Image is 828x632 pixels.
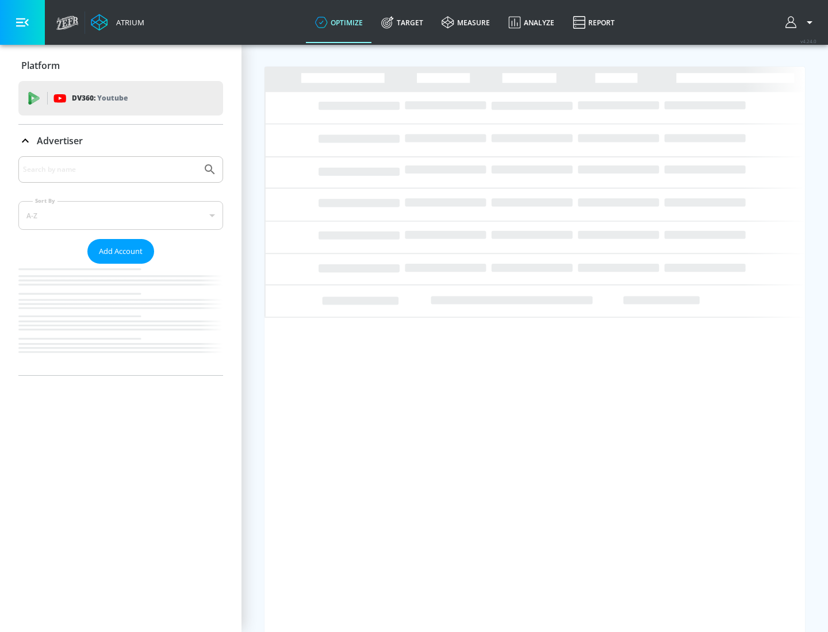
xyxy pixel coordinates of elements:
[18,49,223,82] div: Platform
[800,38,816,44] span: v 4.24.0
[18,201,223,230] div: A-Z
[91,14,144,31] a: Atrium
[23,162,197,177] input: Search by name
[18,125,223,157] div: Advertiser
[563,2,624,43] a: Report
[87,239,154,264] button: Add Account
[21,59,60,72] p: Platform
[306,2,372,43] a: optimize
[72,92,128,105] p: DV360:
[432,2,499,43] a: measure
[37,134,83,147] p: Advertiser
[99,245,143,258] span: Add Account
[33,197,57,205] label: Sort By
[18,264,223,375] nav: list of Advertiser
[18,81,223,115] div: DV360: Youtube
[499,2,563,43] a: Analyze
[112,17,144,28] div: Atrium
[97,92,128,104] p: Youtube
[18,156,223,375] div: Advertiser
[372,2,432,43] a: Target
